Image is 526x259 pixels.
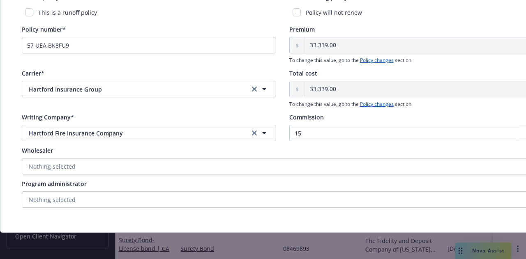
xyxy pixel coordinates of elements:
span: Writing Company* [22,113,74,121]
div: This is a runoff policy [22,5,276,20]
a: Policy changes [360,57,394,64]
span: Commission [289,113,324,121]
span: Premium [289,25,315,33]
button: Hartford Fire Insurance Companyclear selection [22,125,276,141]
span: Nothing selected [29,195,76,204]
a: clear selection [249,128,259,138]
span: Total cost [289,69,317,77]
span: Hartford Fire Insurance Company [29,129,236,138]
span: Policy number* [22,25,66,33]
a: clear selection [249,84,259,94]
button: Hartford Insurance Groupclear selection [22,81,276,97]
a: Policy changes [360,101,394,108]
span: Hartford Insurance Group [29,85,236,94]
span: Wholesaler [22,147,53,154]
span: Carrier* [22,69,44,77]
span: Nothing selected [29,162,76,171]
span: Program administrator [22,180,87,188]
